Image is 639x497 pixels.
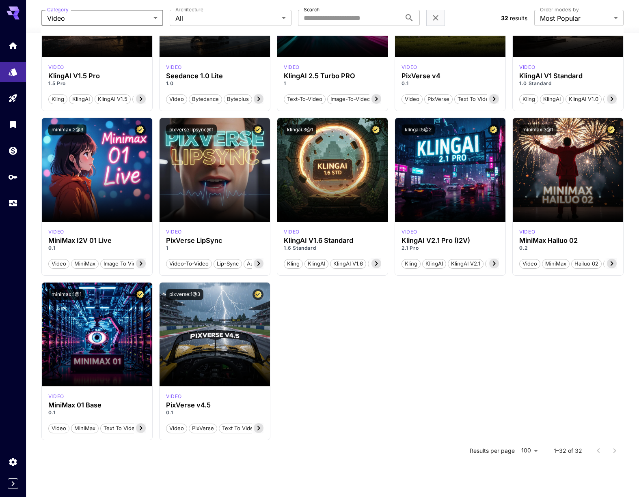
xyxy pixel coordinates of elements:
[425,95,452,103] span: PixVerse
[166,72,263,80] div: Seedance 1.0 Lite
[284,228,300,236] p: video
[100,258,146,269] button: Image To Video
[71,258,99,269] button: MiniMax
[219,423,260,433] button: Text To Video
[519,228,535,236] p: video
[166,228,182,236] div: pixverse_lipsync
[166,95,187,103] span: Video
[166,258,212,269] button: video-to-video
[166,237,263,244] div: PixVerse LipSync
[71,260,98,268] span: MiniMax
[48,124,86,135] button: minimax:2@3
[189,95,222,103] span: Bytedance
[48,401,146,409] h3: MiniMax 01 Base
[519,258,540,269] button: Video
[519,72,617,80] div: KlingAI V1 Standard
[422,258,446,269] button: KlingAI
[330,260,366,268] span: KlingAI v1.6
[166,409,263,416] p: 0.1
[572,260,601,268] span: Hailuo 02
[305,260,328,268] span: KlingAI
[519,94,538,104] button: Kling
[48,258,69,269] button: Video
[224,94,252,104] button: Byteplus
[49,95,67,103] span: Kling
[486,260,531,268] span: KlingAI v2.1 Pro
[455,95,495,103] span: Text To Video
[132,94,179,104] button: KlingAI v1.5 Pro
[166,64,182,71] p: video
[95,95,130,103] span: KlingAI v1.5
[284,258,303,269] button: Kling
[606,124,617,135] button: Certified Model – Vetted for best performance and includes a commercial license.
[224,95,252,103] span: Byteplus
[501,15,508,21] span: 32
[8,41,18,51] div: Home
[519,244,617,252] p: 0.2
[166,244,263,252] p: 1
[431,13,440,23] button: Clear filters (1)
[214,258,242,269] button: lip-sync
[48,237,146,244] h3: MiniMax I2V 01 Live
[540,6,579,13] label: Order models by
[284,237,381,244] h3: KlingAI V1.6 Standard
[540,13,611,23] span: Most Popular
[48,423,69,433] button: Video
[519,64,535,71] p: video
[327,94,373,104] button: image-to-video
[284,94,326,104] button: text-to-video
[48,409,146,416] p: 0.1
[402,64,417,71] div: pixverse_v4
[47,13,150,23] span: Video
[214,260,242,268] span: lip-sync
[8,119,18,129] div: Library
[189,424,217,433] span: PixVerse
[284,64,300,71] div: klingai_2_5_turbo_pro
[370,124,381,135] button: Certified Model – Vetted for best performance and includes a commercial license.
[48,393,64,400] p: video
[424,94,453,104] button: PixVerse
[604,260,620,268] span: T2V
[219,424,259,433] span: Text To Video
[470,447,515,455] p: Results per page
[8,64,18,75] div: Models
[402,260,420,268] span: Kling
[166,423,187,433] button: Video
[402,94,423,104] button: Video
[47,6,69,13] label: Category
[48,244,146,252] p: 0.1
[519,228,535,236] div: minimax_hailuo_02
[423,260,446,268] span: KlingAI
[368,260,427,268] span: KlingAI v1.6 Standard
[189,94,222,104] button: Bytedance
[244,260,283,268] span: audio-driven
[8,478,18,489] div: Expand sidebar
[518,445,541,456] div: 100
[304,6,319,13] label: Search
[519,237,617,244] div: MiniMax Hailuo 02
[166,289,203,300] button: pixverse:1@3
[566,94,602,104] button: KlingAI v1.0
[284,228,300,236] div: klingai_1_6_std
[48,64,64,71] div: klingai_1_5_pro
[166,228,182,236] p: video
[448,260,483,268] span: KlingAI v2.1
[166,260,212,268] span: video-to-video
[402,124,435,135] button: klingai:5@2
[402,237,499,244] div: KlingAI V2.1 Pro (I2V)
[284,64,300,71] p: video
[48,72,146,80] h3: KlingAI V1.5 Pro
[100,423,141,433] button: Text To Video
[49,424,69,433] span: Video
[542,260,569,268] span: MiniMax
[540,95,563,103] span: KlingAI
[454,94,495,104] button: Text To Video
[284,72,381,80] h3: KlingAI 2.5 Turbo PRO
[135,289,146,300] button: Certified Model – Vetted for best performance and includes a commercial license.
[101,260,145,268] span: Image To Video
[485,258,531,269] button: KlingAI v2.1 Pro
[603,258,620,269] button: T2V
[166,393,182,400] p: video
